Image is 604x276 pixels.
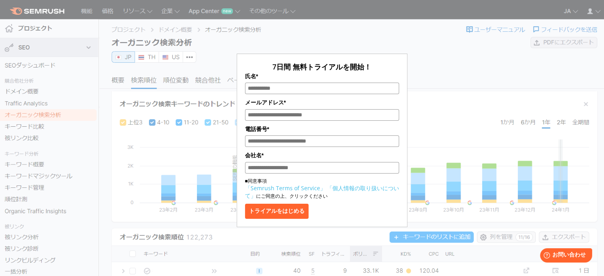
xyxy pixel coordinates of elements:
[245,204,309,219] button: トライアルをはじめる
[533,245,595,267] iframe: Help widget launcher
[245,178,399,200] p: ■同意事項 にご同意の上、クリックください
[245,184,399,199] a: 「個人情報の取り扱いについて」
[245,184,326,192] a: 「Semrush Terms of Service」
[245,98,399,107] label: メールアドレス*
[272,62,371,71] span: 7日間 無料トライアルを開始！
[245,125,399,133] label: 電話番号*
